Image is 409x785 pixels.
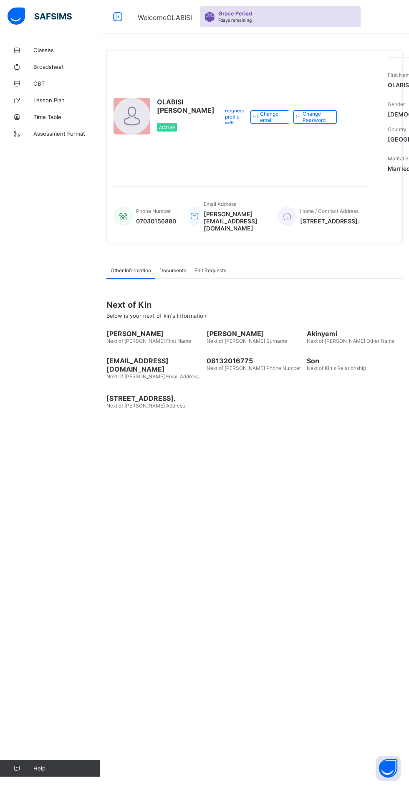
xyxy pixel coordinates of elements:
[33,765,100,772] span: Help
[194,267,226,273] span: Edit Requests
[204,12,215,22] img: sticker-purple.71386a28dfed39d6af7621340158ba97.svg
[106,357,202,373] span: [EMAIL_ADDRESS][DOMAIN_NAME]
[376,756,401,781] button: Open asap
[33,97,100,104] span: Lesson Plan
[106,373,199,380] span: Next of [PERSON_NAME] Email Address
[106,300,403,310] span: Next of Kin
[260,111,283,123] span: Change email
[33,47,100,53] span: Classes
[204,210,265,232] span: [PERSON_NAME][EMAIL_ADDRESS][DOMAIN_NAME]
[157,98,215,114] span: OLABISI [PERSON_NAME]
[307,357,403,365] span: Son
[204,201,236,207] span: Email Address
[106,394,202,403] span: [STREET_ADDRESS].
[33,80,100,87] span: CBT
[388,101,405,107] span: Gender
[225,107,244,126] span: Request profile edit
[136,218,176,225] span: 07030156880
[106,403,185,409] span: Next of [PERSON_NAME] Address
[300,218,359,225] span: [STREET_ADDRESS].
[138,13,192,22] span: Welcome OLABISI
[307,338,394,344] span: Next of [PERSON_NAME] Other Name
[218,10,252,17] span: Grace Period
[106,338,191,344] span: Next of [PERSON_NAME] First Name
[207,365,301,371] span: Next of [PERSON_NAME] Phone Number
[207,338,287,344] span: Next of [PERSON_NAME] Surname
[8,8,72,25] img: safsims
[388,126,406,132] span: Country
[111,267,151,273] span: Other Information
[307,329,403,338] span: Akinyemi
[159,125,175,130] span: Active
[33,114,100,120] span: Time Table
[106,312,207,319] span: Below is your next of kin's Information
[33,63,100,70] span: Broadsheet
[307,365,366,371] span: Next of Kin's Relationship
[207,329,303,338] span: [PERSON_NAME]
[159,267,186,273] span: Documents
[218,18,252,23] span: 7 days remaining
[207,357,303,365] span: 08132016775
[303,111,330,123] span: Change Password
[300,208,359,214] span: Home / Contract Address
[136,208,171,214] span: Phone Number
[106,329,202,338] span: [PERSON_NAME]
[33,130,100,137] span: Assessment Format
